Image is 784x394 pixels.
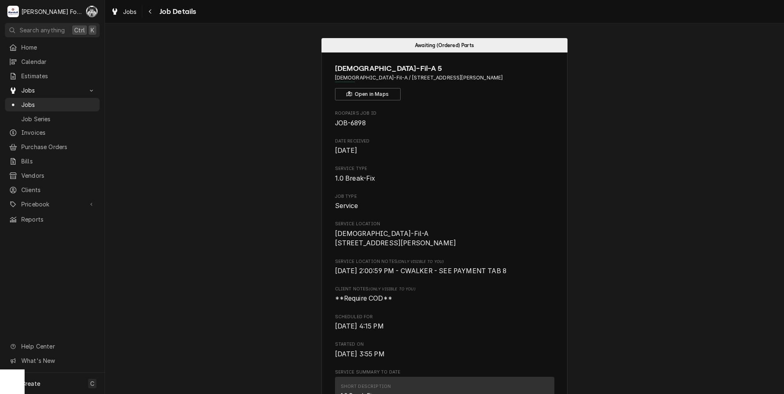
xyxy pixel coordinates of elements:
span: Client Notes [335,286,554,292]
a: Estimates [5,69,100,83]
span: Jobs [123,7,137,16]
a: Go to Help Center [5,340,100,353]
span: Estimates [21,72,96,80]
span: Search anything [20,26,65,34]
div: Started On [335,341,554,359]
span: Reports [21,215,96,224]
span: [object Object] [335,266,554,276]
span: Service Type [335,165,554,172]
span: Job Type [335,193,554,200]
span: Job Series [21,115,96,123]
span: Jobs [21,100,96,109]
span: [DATE] 3:55 PM [335,350,385,358]
span: Roopairs Job ID [335,110,554,117]
div: [object Object] [335,258,554,276]
span: Create [21,380,40,387]
span: [DATE] 4:15 PM [335,322,384,330]
span: [DATE] 2:00:59 PM - CWALKER - SEE PAYMENT TAB 8 [335,267,507,275]
div: Scheduled For [335,314,554,331]
div: Roopairs Job ID [335,110,554,128]
span: Service Location [335,229,554,248]
a: Purchase Orders [5,140,100,154]
span: Pricebook [21,200,83,208]
span: Home [21,43,96,52]
a: Calendar [5,55,100,68]
a: Bills [5,154,100,168]
a: Jobs [107,5,140,18]
span: Date Received [335,138,554,145]
a: Vendors [5,169,100,182]
a: Job Series [5,112,100,126]
span: Bills [21,157,96,165]
span: Service Summary To Date [335,369,554,376]
span: [object Object] [335,294,554,303]
a: Home [5,41,100,54]
span: Ctrl [74,26,85,34]
span: Help Center [21,342,95,351]
div: Client Information [335,63,554,100]
span: Calendar [21,57,96,66]
button: Open in Maps [335,88,401,100]
span: Name [335,63,554,74]
span: What's New [21,356,95,365]
div: [object Object] [335,286,554,303]
span: K [91,26,94,34]
span: Started On [335,349,554,359]
a: Invoices [5,126,100,139]
span: Jobs [21,86,83,95]
button: Navigate back [144,5,157,18]
span: (Only Visible to You) [369,287,415,291]
button: Search anythingCtrlK [5,23,100,37]
div: M [7,6,19,17]
a: Go to Pricebook [5,197,100,211]
div: Chris Murphy (103)'s Avatar [86,6,98,17]
span: Roopairs Job ID [335,118,554,128]
a: Go to Jobs [5,84,100,97]
span: Scheduled For [335,314,554,320]
span: Service Location [335,221,554,227]
span: Service Location Notes [335,258,554,265]
span: Purchase Orders [21,143,96,151]
a: Go to What's New [5,354,100,367]
span: Date Received [335,146,554,156]
span: JOB-6898 [335,119,366,127]
div: [PERSON_NAME] Food Equipment Service [21,7,82,16]
span: (Only Visible to You) [397,259,444,264]
div: Short Description [341,383,391,390]
div: Marshall Food Equipment Service's Avatar [7,6,19,17]
span: Service Type [335,174,554,183]
span: Awaiting (Ordered) Parts [415,43,474,48]
span: Address [335,74,554,82]
span: Invoices [21,128,96,137]
span: Clients [21,186,96,194]
span: C [90,379,94,388]
span: Job Type [335,201,554,211]
span: [DATE] [335,147,358,154]
a: Clients [5,183,100,197]
span: Job Details [157,6,196,17]
span: Vendors [21,171,96,180]
span: [DEMOGRAPHIC_DATA]-Fil-A [STREET_ADDRESS][PERSON_NAME] [335,230,456,247]
span: Scheduled For [335,322,554,331]
span: Service [335,202,358,210]
a: Jobs [5,98,100,111]
div: C( [86,6,98,17]
div: Service Type [335,165,554,183]
div: Date Received [335,138,554,156]
div: Status [321,38,567,52]
div: Job Type [335,193,554,211]
span: Started On [335,341,554,348]
a: Reports [5,213,100,226]
span: 1.0 Break-Fix [335,174,376,182]
div: Service Location [335,221,554,248]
